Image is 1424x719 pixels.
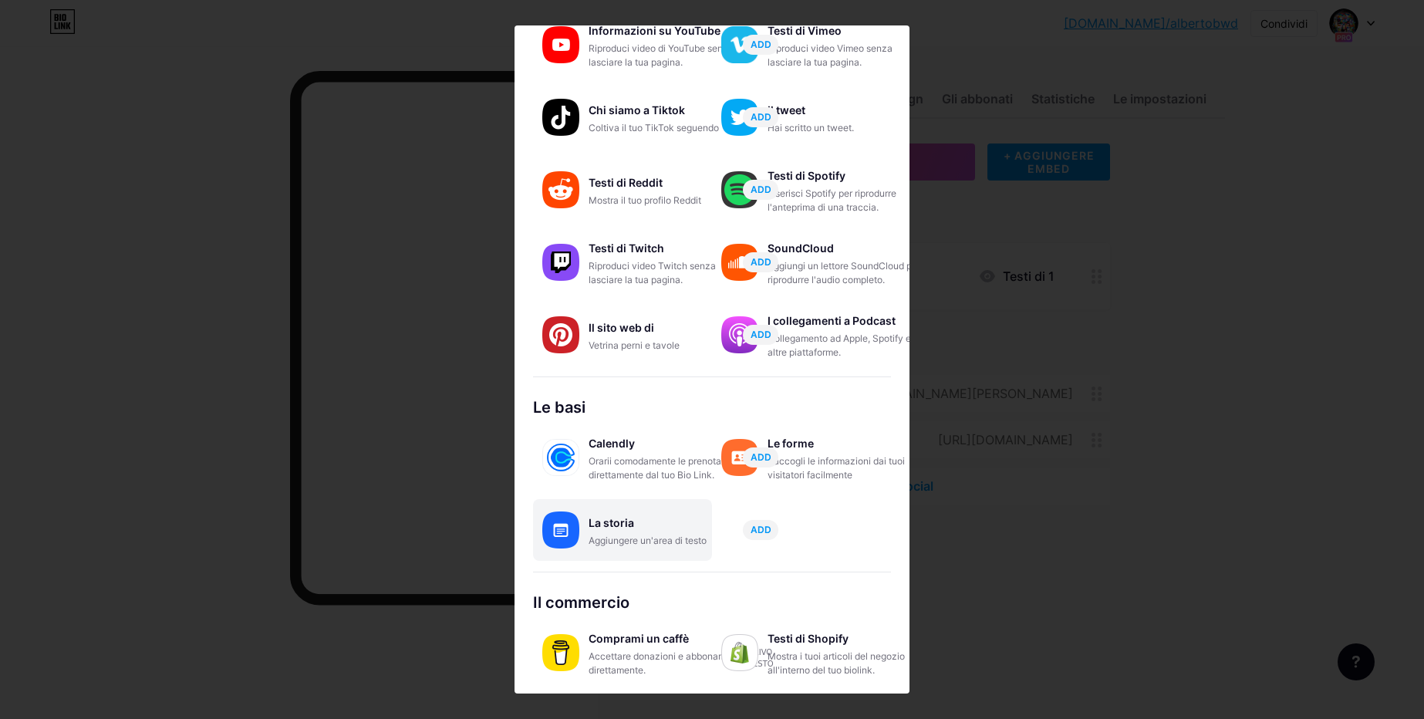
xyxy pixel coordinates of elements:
[751,183,771,196] span: ADD
[542,171,579,208] img: Il reddit
[768,42,922,69] div: Riproduci video Vimeo senza lasciare la tua pagina.
[589,194,743,208] div: Mostra il tuo profilo Reddit
[743,447,778,468] button: ADD
[743,520,778,540] button: ADD
[589,100,743,121] div: Chi siamo a Tiktok
[589,339,743,353] div: Vetrina perni e tavole
[751,38,771,51] span: ADD
[542,26,579,63] img: Testi di Youtube
[768,310,922,332] div: I collegamenti a Podcast
[721,171,758,208] img: Spotify
[589,317,743,339] div: Il sito web di
[768,100,922,121] div: Il tweet
[542,511,579,549] img: La storia
[721,316,758,353] img: I podcastlinks
[542,634,579,671] img: Comprare ilmeacoffee
[589,534,743,548] div: Aggiungere un'area di testo
[542,439,579,476] img: Calendly
[768,433,922,454] div: Le forme
[589,628,743,650] div: Comprami un caffè
[589,172,743,194] div: Testi di Reddit
[721,26,758,63] img: Testi di vimeo
[768,454,922,482] div: Raccogli le informazioni dai tuoi visitatori facilmente
[542,99,579,136] img: Testi di tiktok
[533,591,891,614] div: Il commercio
[743,252,778,272] button: ADD
[533,396,891,419] div: Le basi
[768,20,922,42] div: Testi di Vimeo
[542,244,579,281] img: Lo stesso twitch
[743,180,778,200] button: ADD
[751,255,771,268] span: ADD
[589,454,743,482] div: Orarii comodamente le prenotazioni direttamente dal tuo Bio Link.
[721,99,758,136] img: Il nostro Twitter
[751,523,771,536] span: ADD
[589,20,743,42] div: Informazioni su YouTube
[768,650,922,677] div: Mostra i tuoi articoli del negozio all'interno del tuo biolink.
[589,433,743,454] div: Calendly
[542,316,579,353] img: Pinterest
[743,325,778,345] button: ADD
[768,259,922,287] div: Aggiungi un lettore SoundCloud per riprodurre l'audio completo.
[721,244,758,281] img: Soundcloud
[751,451,771,464] span: ADD
[721,634,758,671] img: Il nostro sito
[768,165,922,187] div: Testi di Spotify
[589,650,743,677] div: Accettare donazioni e abbonamenti direttamente.
[768,121,922,135] div: Hai scritto un tweet.
[768,628,922,650] div: Testi di Shopify
[751,110,771,123] span: ADD
[768,238,922,259] div: SoundCloud
[743,35,778,55] button: ADD
[589,512,743,534] div: La storia
[768,332,922,359] div: Collegamento ad Apple, Spotify e altre piattaforme.
[589,121,743,135] div: Coltiva il tuo TikTok seguendo
[751,328,771,341] span: ADD
[589,238,743,259] div: Testi di Twitch
[589,259,743,287] div: Riproduci video Twitch senza lasciare la tua pagina.
[743,107,778,127] button: ADD
[721,439,758,476] img: Le forme
[589,42,743,69] div: Riproduci video di YouTube senza lasciare la tua pagina.
[768,187,922,214] div: Inserisci Spotify per riprodurre l'anteprima di una traccia.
